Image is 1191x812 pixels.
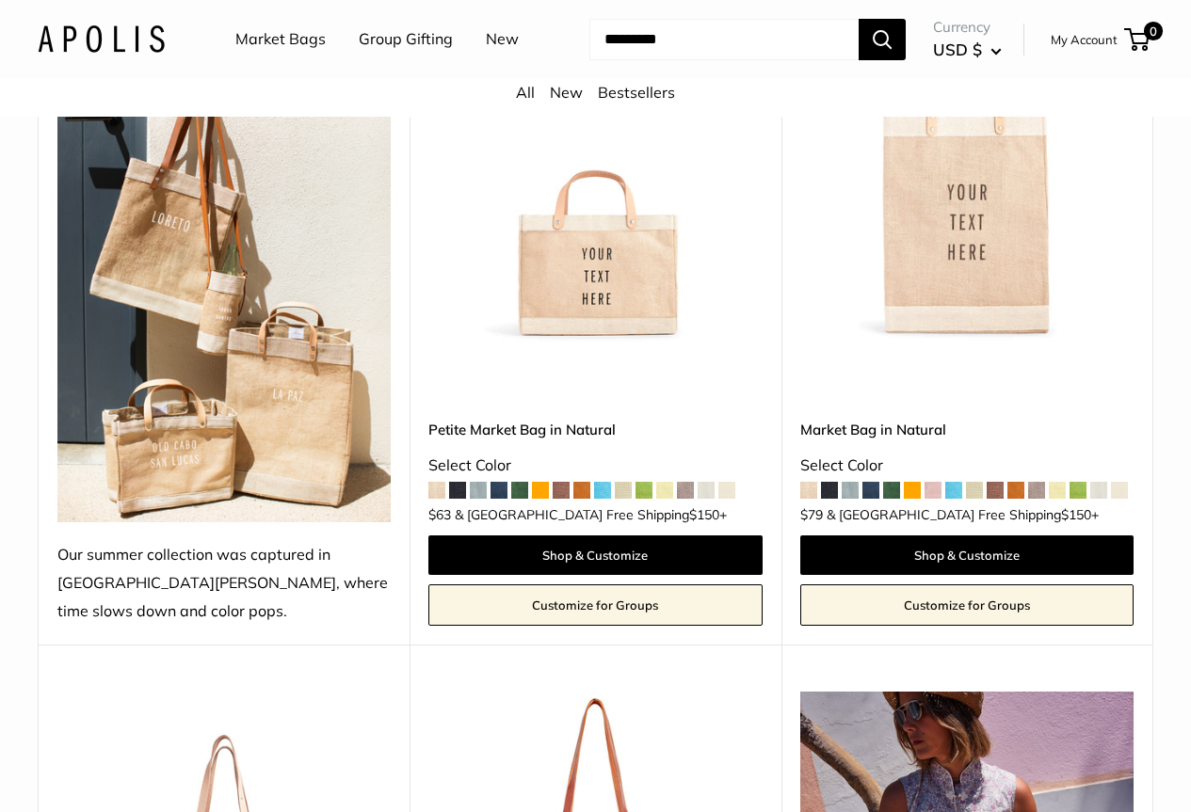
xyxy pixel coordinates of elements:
[428,506,451,523] span: $63
[428,535,762,575] a: Shop & Customize
[800,9,1134,342] img: Market Bag in Natural
[689,506,719,523] span: $150
[800,452,1134,480] div: Select Color
[359,25,453,54] a: Group Gifting
[800,506,823,523] span: $79
[57,9,391,523] img: Our summer collection was captured in Todos Santos, where time slows down and color pops.
[428,584,762,626] a: Customize for Groups
[800,9,1134,342] a: Market Bag in NaturalMarket Bag in Natural
[1126,28,1150,51] a: 0
[859,19,906,60] button: Search
[1051,28,1118,51] a: My Account
[455,508,727,521] span: & [GEOGRAPHIC_DATA] Free Shipping +
[933,14,1002,40] span: Currency
[428,9,762,342] img: Petite Market Bag in Natural
[800,419,1134,440] a: Market Bag in Natural
[516,83,535,102] a: All
[827,508,1099,521] span: & [GEOGRAPHIC_DATA] Free Shipping +
[235,25,326,54] a: Market Bags
[598,83,675,102] a: Bestsellers
[589,19,859,60] input: Search...
[428,419,762,440] a: Petite Market Bag in Natural
[800,584,1134,626] a: Customize for Groups
[57,541,391,626] div: Our summer collection was captured in [GEOGRAPHIC_DATA][PERSON_NAME], where time slows down and c...
[550,83,583,102] a: New
[800,535,1134,575] a: Shop & Customize
[933,40,982,59] span: USD $
[428,452,762,480] div: Select Color
[933,35,1002,65] button: USD $
[1061,506,1091,523] span: $150
[1144,22,1163,40] span: 0
[38,25,165,53] img: Apolis
[428,9,762,342] a: Petite Market Bag in Naturaldescription_Effortless style that elevates every moment
[486,25,519,54] a: New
